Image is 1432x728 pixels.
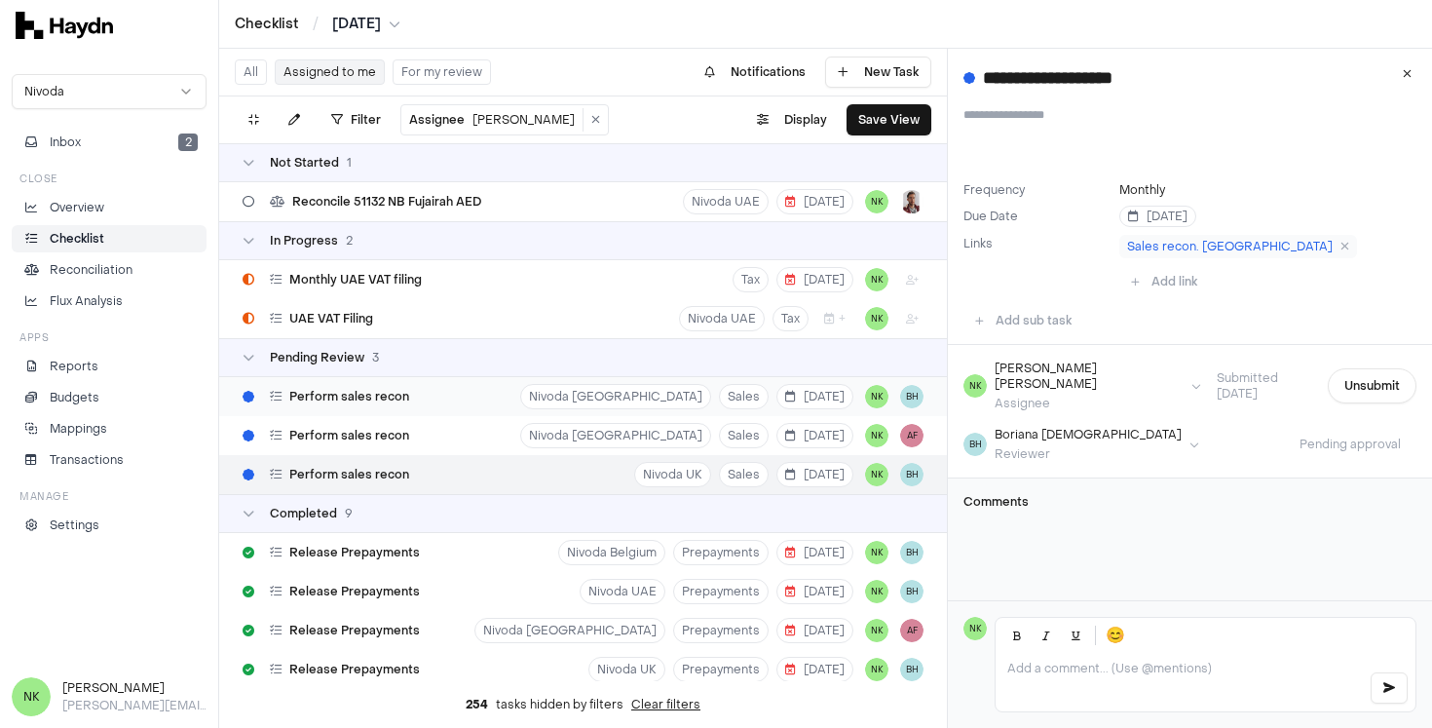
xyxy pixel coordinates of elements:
button: Add sub task [963,305,1083,336]
button: BH [900,658,923,681]
span: Sales recon. [GEOGRAPHIC_DATA] [1127,239,1333,254]
button: Unsubmit [1328,368,1416,403]
div: [PERSON_NAME] [PERSON_NAME] [995,361,1184,392]
button: [DATE] [332,15,400,34]
button: Assigned to me [275,59,385,85]
span: [DATE] [785,428,845,443]
a: Checklist [12,225,207,252]
img: svg+xml,%3c [16,12,113,39]
button: NK [865,424,888,447]
span: Not Started [270,155,339,171]
a: Settings [12,512,207,539]
button: Nivoda [GEOGRAPHIC_DATA] [520,384,711,409]
button: [DATE] [776,462,853,487]
span: [DATE] [1128,209,1187,224]
button: NK [865,658,888,681]
span: 9 [345,506,353,521]
button: 😊 [1102,622,1129,649]
button: [DATE] [776,540,853,565]
p: Reports [50,358,98,375]
span: [DATE] [785,623,845,638]
span: [DATE] [785,389,845,404]
a: Sales recon. [GEOGRAPHIC_DATA] [1119,235,1357,258]
span: NK [12,677,51,716]
button: BHBoriana [DEMOGRAPHIC_DATA]Reviewer [963,427,1199,462]
span: [DATE] [785,662,845,677]
button: NK [865,307,888,330]
div: tasks hidden by filters [219,681,947,728]
button: NK [865,463,888,486]
h3: Comments [963,494,1416,510]
button: NK [865,580,888,603]
button: [DATE] [776,267,853,292]
span: UAE VAT Filing [289,311,373,326]
button: AF [900,424,923,447]
button: Sales [719,462,769,487]
span: Release Prepayments [289,623,420,638]
p: Settings [50,517,99,534]
button: NK [865,619,888,642]
p: Reconciliation [50,261,132,279]
p: Mappings [50,420,107,438]
label: Frequency [963,182,1112,198]
span: 2 [178,134,198,151]
a: Budgets [12,384,207,411]
button: Clear filters [631,697,700,712]
span: [DATE] [785,545,845,560]
button: [DATE] [776,618,853,643]
button: Assignee[PERSON_NAME] [401,108,584,132]
img: JP Smit [900,190,923,213]
span: Completed [270,506,337,521]
button: Nivoda UK [634,462,711,487]
button: BH [900,580,923,603]
button: Display [745,104,839,135]
button: For my review [393,59,491,85]
span: 😊 [1106,624,1125,647]
p: Checklist [50,230,104,248]
button: Prepayments [673,579,769,604]
span: [DATE] [785,194,845,210]
span: 254 [466,697,488,712]
a: Reports [12,353,207,380]
a: Mappings [12,415,207,442]
button: New Task [825,57,931,88]
button: All [235,59,267,85]
button: NK [865,268,888,291]
span: Inbox [50,134,81,151]
span: Reconcile 51132 NB Fujairah AED [292,194,481,210]
button: Notifications [693,57,817,88]
span: Perform sales recon [289,428,409,443]
label: Links [963,236,993,251]
button: [DATE] [776,384,853,409]
h3: Apps [19,330,49,345]
a: Checklist [235,15,299,34]
div: Reviewer [995,446,1182,462]
button: NK[PERSON_NAME] [PERSON_NAME]Assignee [963,361,1201,411]
button: [DATE] [776,423,853,448]
span: Monthly UAE VAT filing [289,272,422,287]
p: [PERSON_NAME][EMAIL_ADDRESS][DOMAIN_NAME] [62,697,207,714]
button: + [816,306,853,331]
a: Flux Analysis [12,287,207,315]
button: Save View [847,104,931,135]
button: Underline (Ctrl+U) [1062,622,1089,649]
a: Transactions [12,446,207,474]
span: BH [900,463,923,486]
button: Filter [320,104,393,135]
button: [DATE] [776,579,853,604]
span: NK [865,190,888,213]
span: 3 [372,350,379,365]
span: In Progress [270,233,338,249]
button: [DATE] [776,189,853,214]
a: Overview [12,194,207,221]
button: Sales [719,423,769,448]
